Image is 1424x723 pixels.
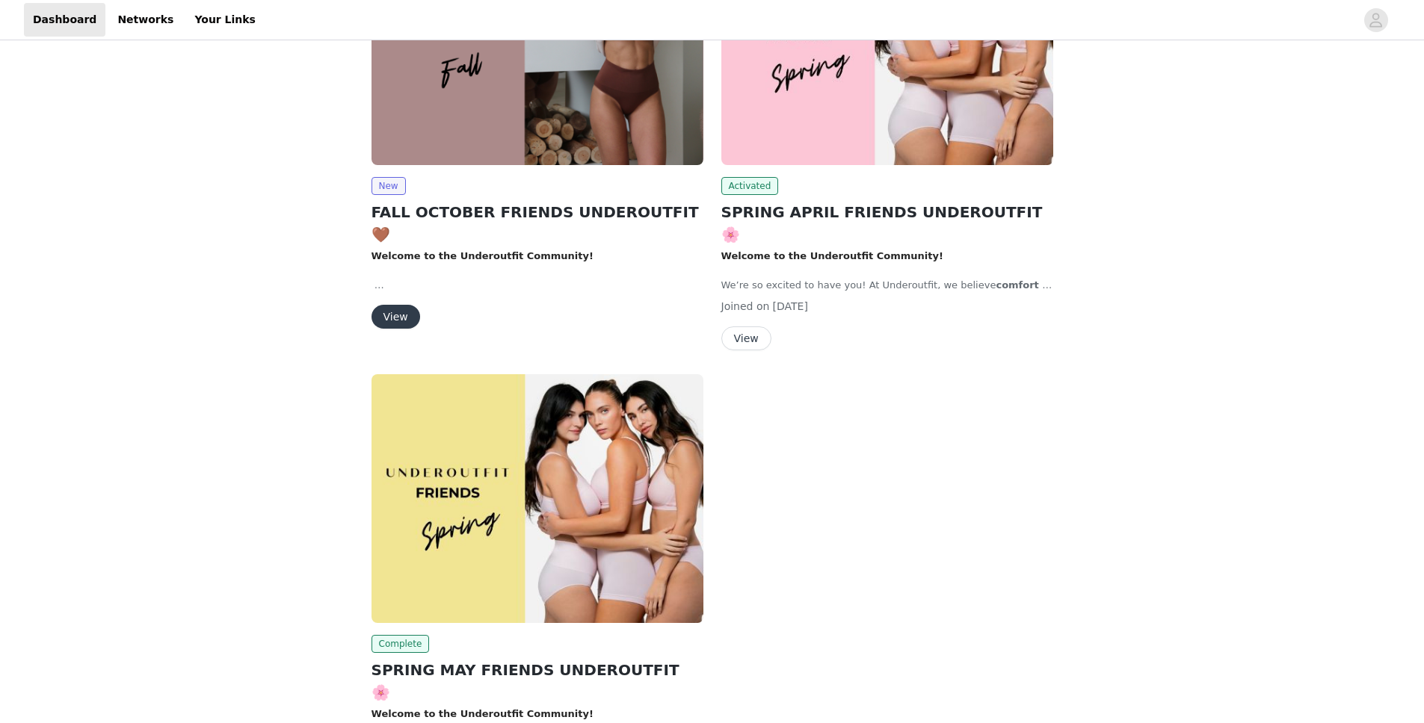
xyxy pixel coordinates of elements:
h2: SPRING MAY FRIENDS UNDEROUTFIT 🌸 [372,659,703,704]
strong: Welcome to the Underoutfit Community! [721,250,943,261]
p: We’re so excited to have you! At Underoutfit, we believe —which is why we design that move with y... [721,278,1053,293]
button: View [721,326,771,350]
a: Your Links [185,3,265,37]
a: Dashboard [24,3,105,37]
div: avatar [1369,8,1383,32]
strong: Welcome to the Underoutfit Community! [372,250,594,261]
span: Activated [721,177,779,195]
img: Underoutfit [372,374,703,623]
a: View [372,311,420,323]
strong: Welcome to the Underoutfit Community! [372,708,594,719]
span: New [372,177,406,195]
h2: FALL OCTOBER FRIENDS UNDEROUTFIT 🤎 [372,201,703,246]
span: Complete [372,635,430,653]
a: View [721,333,771,344]
button: View [372,305,420,329]
span: [DATE] [773,300,808,312]
span: Joined on [721,300,770,312]
h2: SPRING APRIL FRIENDS UNDEROUTFIT 🌸 [721,201,1053,246]
a: Networks [108,3,182,37]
